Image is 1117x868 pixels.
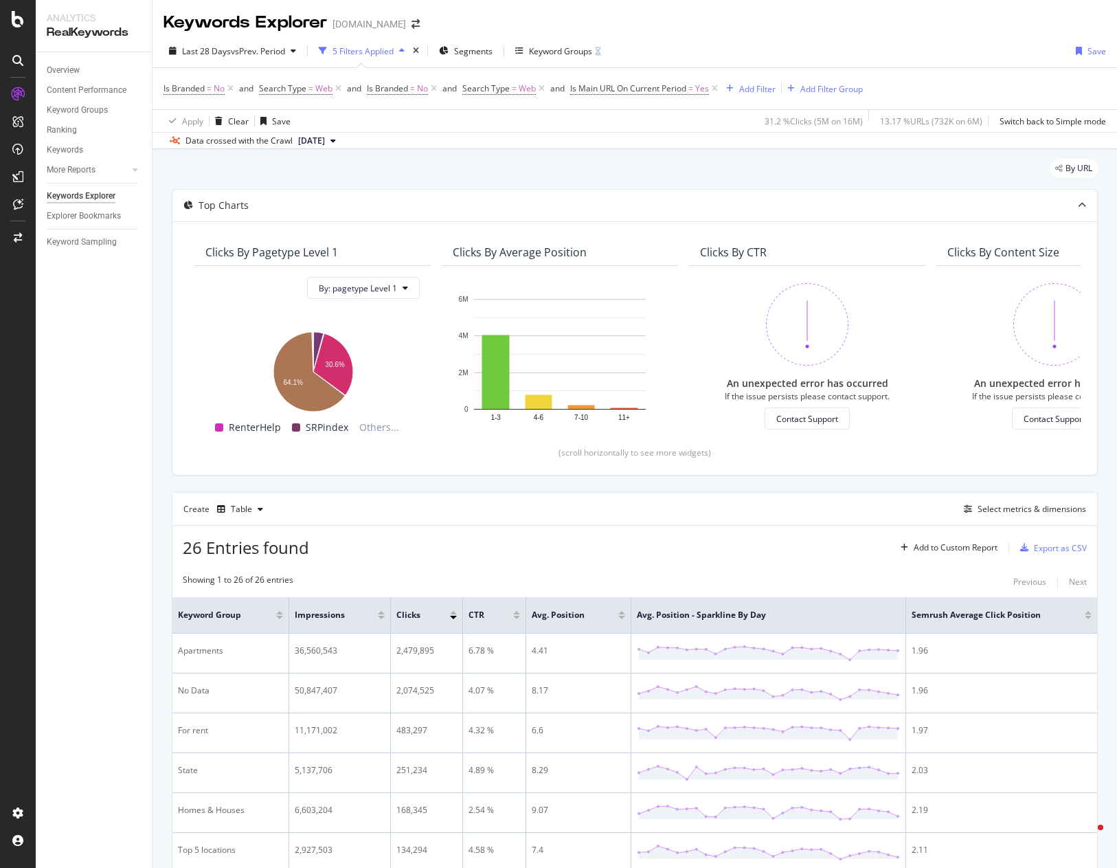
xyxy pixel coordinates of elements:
[295,609,357,621] span: Impressions
[47,209,142,223] a: Explorer Bookmarks
[210,110,249,132] button: Clear
[1015,537,1087,559] button: Export as CSV
[178,685,283,697] div: No Data
[912,645,1092,657] div: 1.96
[163,11,327,34] div: Keywords Explorer
[700,245,767,259] div: Clicks By CTR
[183,574,293,590] div: Showing 1 to 26 of 26 entries
[178,609,256,621] span: Keyword Group
[550,82,565,94] div: and
[776,413,838,425] div: Contact Support
[214,79,225,98] span: No
[47,63,80,78] div: Overview
[47,123,77,137] div: Ranking
[47,103,108,118] div: Keyword Groups
[293,133,341,149] button: [DATE]
[637,609,879,621] span: Avg. Position - Sparkline By Day
[396,609,429,621] span: Clicks
[1013,283,1096,366] img: 370bne1z.png
[325,361,344,368] text: 30.6%
[313,40,410,62] button: 5 Filters Applied
[510,40,607,62] button: Keyword Groups
[464,405,469,413] text: 0
[199,199,249,212] div: Top Charts
[519,79,536,98] span: Web
[727,377,888,390] div: An unexpected error has occurred
[1065,164,1092,173] span: By URL
[183,498,269,520] div: Create
[228,115,249,127] div: Clear
[178,804,283,816] div: Homes & Houses
[396,645,457,657] div: 2,479,895
[695,79,709,98] span: Yes
[47,63,142,78] a: Overview
[295,844,385,856] div: 2,927,503
[295,645,385,657] div: 36,560,543
[895,537,997,559] button: Add to Custom Report
[618,414,630,421] text: 11+
[47,235,117,249] div: Keyword Sampling
[469,764,519,777] div: 4.89 %
[47,189,115,203] div: Keywords Explorer
[512,82,517,94] span: =
[315,79,332,98] span: Web
[1013,574,1046,590] button: Previous
[1013,576,1046,588] div: Previous
[207,82,212,94] span: =
[417,79,428,98] span: No
[47,83,142,98] a: Content Performance
[1050,159,1098,178] div: legacy label
[178,645,283,657] div: Apartments
[1000,115,1106,127] div: Switch back to Simple mode
[766,283,848,366] img: 370bne1z.png
[442,82,457,95] button: and
[570,82,686,94] span: Is Main URL On Current Period
[272,115,291,127] div: Save
[47,11,141,25] div: Analytics
[453,245,587,259] div: Clicks By Average Position
[410,44,422,58] div: times
[912,724,1092,737] div: 1.97
[182,115,203,127] div: Apply
[880,115,982,127] div: 13.17 % URLs ( 732K on 6M )
[574,414,588,421] text: 7-10
[765,115,863,127] div: 31.2 % Clicks ( 5M on 16M )
[1070,821,1103,854] iframe: Intercom live chat
[1070,40,1106,62] button: Save
[47,103,142,118] a: Keyword Groups
[396,764,457,777] div: 251,234
[212,498,269,520] button: Table
[994,110,1106,132] button: Switch back to Simple mode
[721,80,776,97] button: Add Filter
[532,804,625,816] div: 9.07
[1087,45,1106,57] div: Save
[550,82,565,95] button: and
[295,764,385,777] div: 5,137,706
[532,609,598,621] span: Avg. Position
[1024,413,1085,425] div: Contact Support
[47,235,142,249] a: Keyword Sampling
[47,25,141,41] div: RealKeywords
[347,82,361,94] div: and
[307,277,420,299] button: By: pagetype Level 1
[800,83,863,95] div: Add Filter Group
[912,609,1064,621] span: Semrush Average Click Position
[1034,542,1087,554] div: Export as CSV
[163,110,203,132] button: Apply
[688,82,693,94] span: =
[947,245,1059,259] div: Clicks By Content Size
[178,724,283,737] div: For rent
[459,296,469,303] text: 6M
[396,844,457,856] div: 134,294
[529,45,592,57] div: Keyword Groups
[239,82,253,95] button: and
[396,724,457,737] div: 483,297
[205,325,420,414] svg: A chart.
[958,501,1086,518] button: Select metrics & dimensions
[47,209,121,223] div: Explorer Bookmarks
[454,45,493,57] span: Segments
[163,40,302,62] button: Last 28 DaysvsPrev. Period
[396,685,457,697] div: 2,074,525
[1012,408,1097,430] button: Contact Support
